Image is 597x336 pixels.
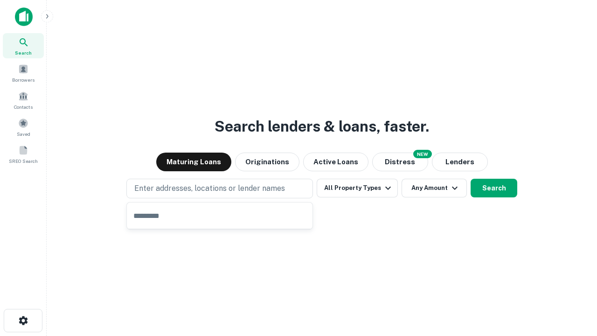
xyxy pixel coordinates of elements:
button: Maturing Loans [156,153,231,171]
img: capitalize-icon.png [15,7,33,26]
a: Contacts [3,87,44,112]
button: Active Loans [303,153,368,171]
span: Saved [17,130,30,138]
a: SREO Search [3,141,44,167]
button: Lenders [432,153,488,171]
a: Search [3,33,44,58]
div: NEW [413,150,432,158]
button: Search [471,179,517,197]
button: Originations [235,153,299,171]
span: Borrowers [12,76,35,84]
p: Enter addresses, locations or lender names [134,183,285,194]
span: SREO Search [9,157,38,165]
span: Contacts [14,103,33,111]
button: Any Amount [402,179,467,197]
button: All Property Types [317,179,398,197]
button: Enter addresses, locations or lender names [126,179,313,198]
iframe: Chat Widget [550,231,597,276]
h3: Search lenders & loans, faster. [215,115,429,138]
span: Search [15,49,32,56]
a: Saved [3,114,44,140]
a: Borrowers [3,60,44,85]
button: Search distressed loans with lien and other non-mortgage details. [372,153,428,171]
